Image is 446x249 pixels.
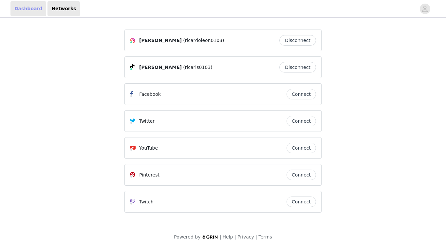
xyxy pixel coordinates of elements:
p: Pinterest [139,172,159,178]
button: Connect [287,197,316,207]
a: Privacy [237,234,254,239]
img: logo [202,235,218,239]
span: (ricardoleon0103) [183,37,224,44]
button: Connect [287,89,316,99]
span: | [255,234,257,239]
span: | [234,234,236,239]
span: (ricarls0103) [183,64,212,71]
div: avatar [422,4,428,14]
button: Disconnect [279,62,316,73]
button: Connect [287,116,316,126]
span: | [220,234,221,239]
span: Powered by [174,234,200,239]
button: Disconnect [279,35,316,46]
button: Connect [287,170,316,180]
p: YouTube [139,145,158,152]
a: Terms [258,234,272,239]
p: Twitter [139,118,155,125]
span: [PERSON_NAME] [139,64,182,71]
a: Networks [47,1,80,16]
p: Facebook [139,91,161,98]
p: Twitch [139,198,154,205]
button: Connect [287,143,316,153]
a: Help [223,234,233,239]
a: Dashboard [10,1,46,16]
span: [PERSON_NAME] [139,37,182,44]
img: Instagram Icon [130,38,135,43]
